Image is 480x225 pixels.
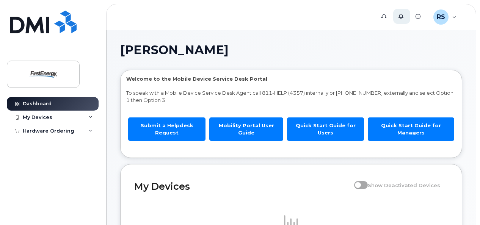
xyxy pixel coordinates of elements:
iframe: Messenger Launcher [447,192,474,219]
a: Submit a Helpdesk Request [128,117,205,141]
a: Quick Start Guide for Users [287,117,364,141]
span: [PERSON_NAME] [120,44,229,56]
p: To speak with a Mobile Device Service Desk Agent call 811-HELP (4357) internally or [PHONE_NUMBER... [126,89,456,103]
a: Quick Start Guide for Managers [368,117,454,141]
a: Mobility Portal User Guide [209,117,283,141]
h2: My Devices [134,181,350,192]
input: Show Deactivated Devices [354,178,360,184]
p: Welcome to the Mobile Device Service Desk Portal [126,75,456,83]
span: Show Deactivated Devices [368,182,440,188]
